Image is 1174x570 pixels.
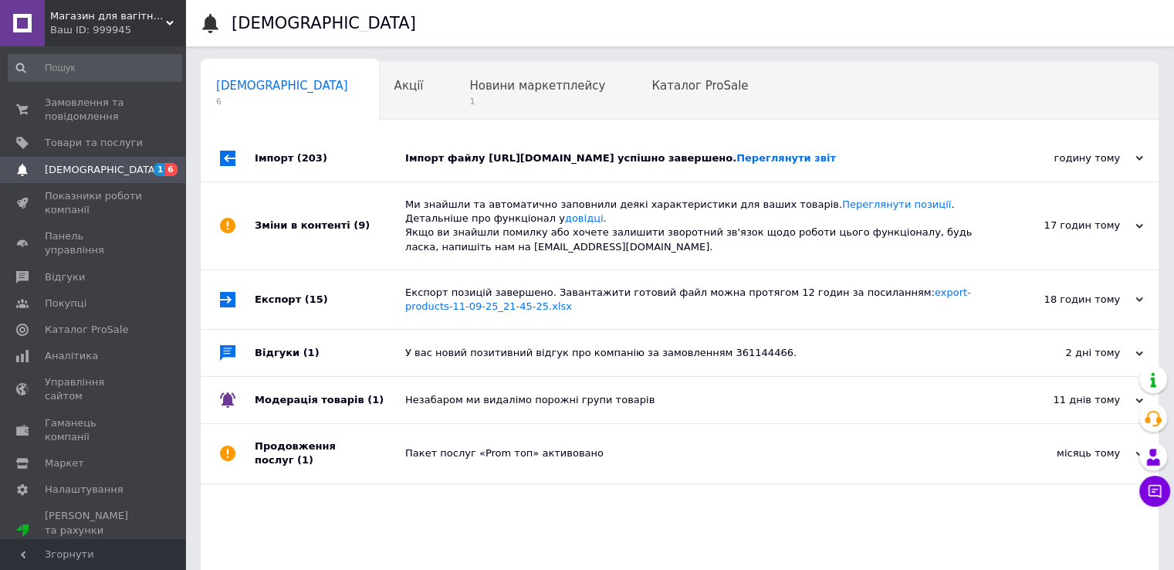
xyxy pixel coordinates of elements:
[405,446,989,460] div: Пакет послуг «Prom топ» активовано
[405,198,989,254] div: Ми знайшли та автоматично заповнили деякі характеристики для ваших товарів. . Детальніше про функ...
[405,151,989,165] div: Імпорт файлу [URL][DOMAIN_NAME] успішно завершено.
[842,198,951,210] a: Переглянути позиції
[45,229,143,257] span: Панель управління
[255,377,405,423] div: Модерація товарів
[45,136,143,150] span: Товари та послуги
[45,270,85,284] span: Відгуки
[216,79,348,93] span: [DEMOGRAPHIC_DATA]
[45,483,123,497] span: Налаштування
[50,23,185,37] div: Ваш ID: 999945
[989,346,1143,360] div: 2 дні тому
[469,96,605,107] span: 1
[255,135,405,182] div: Імпорт
[367,394,384,405] span: (1)
[297,152,327,164] span: (203)
[736,152,836,164] a: Переглянути звіт
[989,446,1143,460] div: місяць тому
[255,424,405,483] div: Продовження послуг
[565,212,604,224] a: довідці
[45,456,84,470] span: Маркет
[216,96,348,107] span: 6
[255,330,405,376] div: Відгуки
[50,9,166,23] span: Магазин для вагітних, годуючих матусь та діток
[255,270,405,329] div: Експорт
[45,323,128,337] span: Каталог ProSale
[651,79,748,93] span: Каталог ProSale
[45,163,159,177] span: [DEMOGRAPHIC_DATA]
[45,538,143,551] div: Prom топ
[405,393,989,407] div: Незабаром ми видалімо порожні групи товарів
[469,79,605,93] span: Новини маркетплейсу
[45,189,143,217] span: Показники роботи компанії
[303,347,320,358] span: (1)
[45,509,143,551] span: [PERSON_NAME] та рахунки
[232,14,416,32] h1: [DEMOGRAPHIC_DATA]
[45,349,98,363] span: Аналітика
[989,151,1143,165] div: годину тому
[45,375,143,403] span: Управління сайтом
[45,297,86,310] span: Покупці
[297,454,313,466] span: (1)
[1139,476,1170,507] button: Чат з покупцем
[405,287,971,312] a: export-products-11-09-25_21-45-25.xlsx
[405,286,989,314] div: Експорт позицій завершено. Завантажити готовий файл можна протягом 12 годин за посиланням:
[154,163,166,176] span: 1
[394,79,424,93] span: Акції
[989,293,1143,307] div: 18 годин тому
[165,163,178,176] span: 6
[405,346,989,360] div: У вас новий позитивний відгук про компанію за замовленням 361144466.
[255,182,405,270] div: Зміни в контенті
[989,219,1143,232] div: 17 годин тому
[989,393,1143,407] div: 11 днів тому
[45,416,143,444] span: Гаманець компанії
[354,219,370,231] span: (9)
[8,54,182,82] input: Пошук
[305,293,328,305] span: (15)
[45,96,143,124] span: Замовлення та повідомлення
